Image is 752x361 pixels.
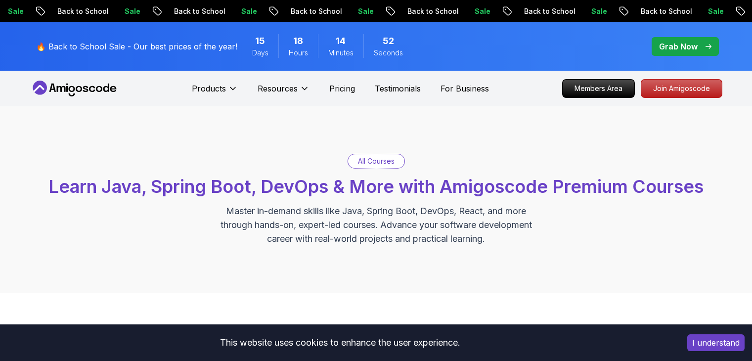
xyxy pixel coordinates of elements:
[255,34,265,48] span: 15 Days
[48,176,704,197] span: Learn Java, Spring Boot, DevOps & More with Amigoscode Premium Courses
[258,83,310,102] button: Resources
[252,48,268,58] span: Days
[358,156,395,166] p: All Courses
[328,48,354,58] span: Minutes
[563,80,634,97] p: Members Area
[85,6,152,16] p: Back to School
[36,41,237,52] p: 🔥 Back to School Sale - Our best prices of the year!
[192,83,238,102] button: Products
[152,6,184,16] p: Sale
[192,83,226,94] p: Products
[329,83,355,94] a: Pricing
[641,79,722,98] a: Join Amigoscode
[668,6,736,16] p: Back to School
[375,83,421,94] a: Testimonials
[289,48,308,58] span: Hours
[441,83,489,94] a: For Business
[386,6,417,16] p: Sale
[202,6,269,16] p: Back to School
[269,6,301,16] p: Sale
[36,6,67,16] p: Sale
[336,34,346,48] span: 14 Minutes
[383,34,394,48] span: 52 Seconds
[435,6,502,16] p: Back to School
[374,48,403,58] span: Seconds
[641,80,722,97] p: Join Amigoscode
[619,6,651,16] p: Sale
[552,6,619,16] p: Back to School
[659,41,698,52] p: Grab Now
[687,334,745,351] button: Accept cookies
[7,332,672,354] div: This website uses cookies to enhance the user experience.
[562,79,635,98] a: Members Area
[210,204,542,246] p: Master in-demand skills like Java, Spring Boot, DevOps, React, and more through hands-on, expert-...
[293,34,303,48] span: 18 Hours
[318,6,386,16] p: Back to School
[258,83,298,94] p: Resources
[502,6,534,16] p: Sale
